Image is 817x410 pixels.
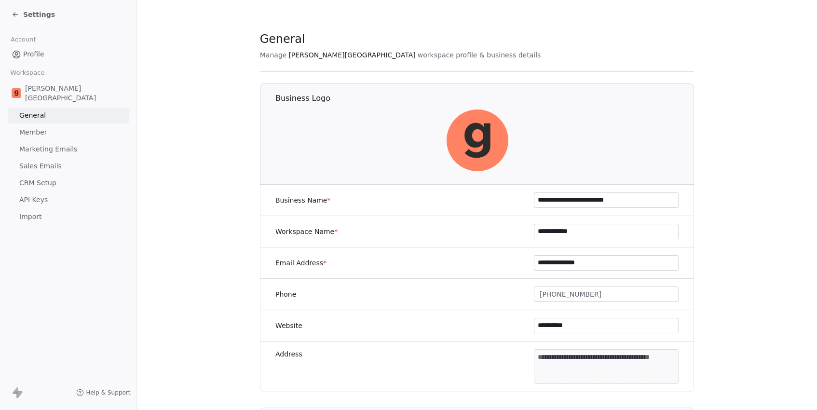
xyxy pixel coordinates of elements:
[23,10,55,19] span: Settings
[8,46,129,62] a: Profile
[275,227,338,236] label: Workspace Name
[260,50,287,60] span: Manage
[446,109,508,171] img: Goela%20School%20Logos%20(4).png
[275,195,331,205] label: Business Name
[19,161,62,171] span: Sales Emails
[6,66,49,80] span: Workspace
[534,287,679,302] button: [PHONE_NUMBER]
[19,178,56,188] span: CRM Setup
[275,93,694,104] h1: Business Logo
[8,108,129,123] a: General
[8,192,129,208] a: API Keys
[540,289,601,300] span: [PHONE_NUMBER]
[275,321,302,330] label: Website
[260,32,305,46] span: General
[275,349,302,359] label: Address
[8,158,129,174] a: Sales Emails
[12,88,21,98] img: Goela%20School%20Logos%20(4).png
[86,389,130,396] span: Help & Support
[275,289,296,299] label: Phone
[8,124,129,140] a: Member
[418,50,541,60] span: workspace profile & business details
[76,389,130,396] a: Help & Support
[19,144,77,154] span: Marketing Emails
[19,195,48,205] span: API Keys
[12,10,55,19] a: Settings
[8,175,129,191] a: CRM Setup
[8,141,129,157] a: Marketing Emails
[19,212,41,222] span: Import
[288,50,415,60] span: [PERSON_NAME][GEOGRAPHIC_DATA]
[8,209,129,225] a: Import
[23,49,44,59] span: Profile
[6,32,40,47] span: Account
[19,127,47,137] span: Member
[19,110,46,121] span: General
[275,258,327,268] label: Email Address
[25,83,125,103] span: [PERSON_NAME][GEOGRAPHIC_DATA]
